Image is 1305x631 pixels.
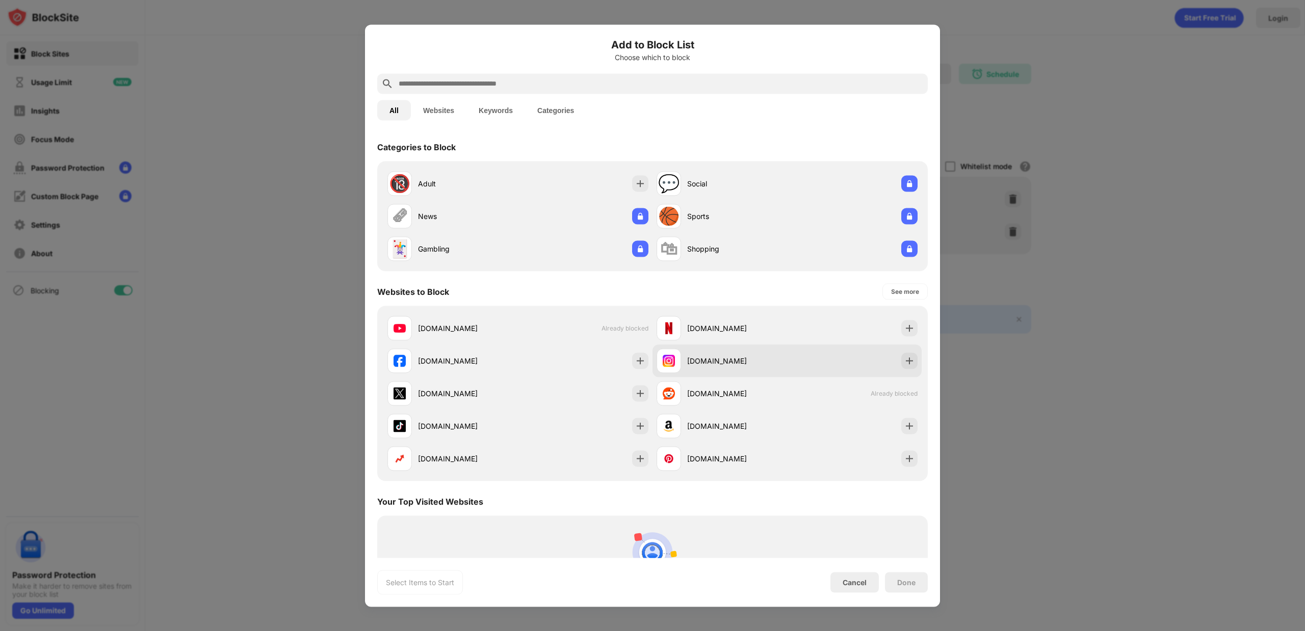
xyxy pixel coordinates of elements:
div: [DOMAIN_NAME] [418,388,518,399]
div: Select Items to Start [386,577,454,587]
div: 🛍 [660,238,677,259]
div: Gambling [418,243,518,254]
span: Already blocked [871,390,918,397]
img: favicons [394,354,406,367]
img: favicons [663,354,675,367]
img: favicons [663,420,675,432]
div: Sports [687,211,787,222]
img: favicons [394,420,406,432]
div: 🃏 [389,238,410,259]
img: search.svg [381,77,394,90]
img: favicons [394,322,406,334]
div: Social [687,178,787,189]
img: favicons [663,322,675,334]
img: favicons [663,387,675,399]
div: Categories to Block [377,142,456,152]
div: News [418,211,518,222]
div: [DOMAIN_NAME] [687,388,787,399]
div: [DOMAIN_NAME] [418,355,518,366]
div: [DOMAIN_NAME] [687,323,787,334]
div: See more [891,286,919,296]
div: Websites to Block [377,286,449,296]
div: [DOMAIN_NAME] [687,421,787,431]
button: Keywords [466,100,525,120]
div: 🔞 [389,173,410,194]
button: All [377,100,411,120]
img: favicons [663,452,675,464]
button: Websites [411,100,466,120]
div: Shopping [687,243,787,254]
div: 🏀 [658,206,680,227]
div: Done [897,578,916,586]
div: [DOMAIN_NAME] [687,453,787,464]
div: [DOMAIN_NAME] [418,421,518,431]
div: 💬 [658,173,680,194]
h6: Add to Block List [377,37,928,52]
div: [DOMAIN_NAME] [418,323,518,334]
img: favicons [394,452,406,464]
button: Categories [525,100,586,120]
div: Choose which to block [377,53,928,61]
div: [DOMAIN_NAME] [418,453,518,464]
div: Your Top Visited Websites [377,496,483,506]
div: 🗞 [391,206,408,227]
img: personal-suggestions.svg [628,528,677,577]
span: Already blocked [602,324,648,332]
img: favicons [394,387,406,399]
div: [DOMAIN_NAME] [687,355,787,366]
div: Cancel [843,578,867,587]
div: Adult [418,178,518,189]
